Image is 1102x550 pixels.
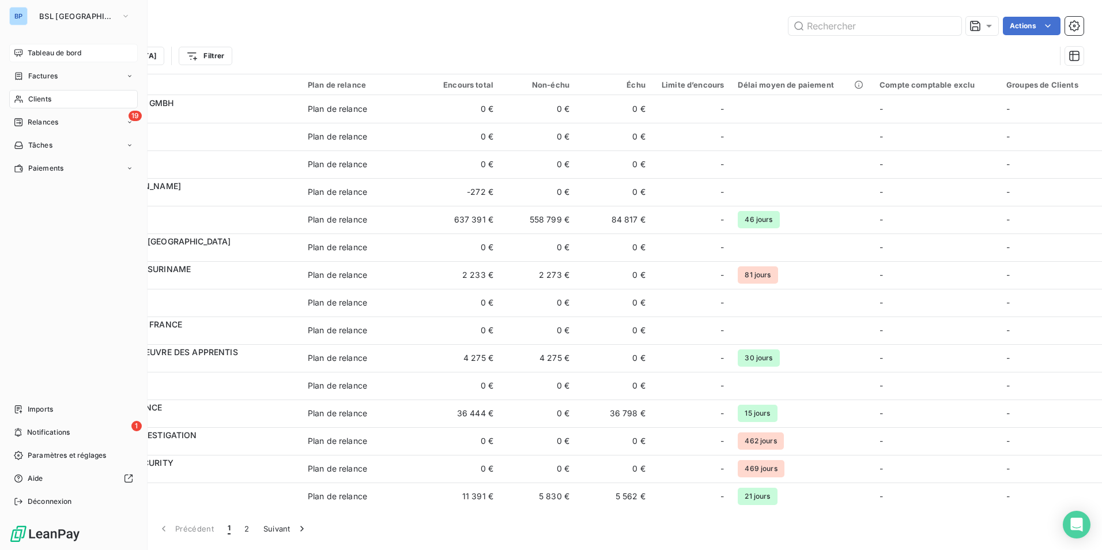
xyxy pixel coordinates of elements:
[1006,381,1010,390] span: -
[308,159,367,170] div: Plan de relance
[880,325,883,335] span: -
[9,446,138,465] a: Paramètres et réglages
[28,71,58,81] span: Factures
[720,380,724,391] span: -
[880,297,883,307] span: -
[500,455,576,483] td: 0 €
[500,178,576,206] td: 0 €
[1006,104,1010,114] span: -
[80,247,294,259] span: 411CAMBBAN
[576,317,652,344] td: 0 €
[720,131,724,142] span: -
[500,289,576,317] td: 0 €
[28,140,52,150] span: Tâches
[576,372,652,400] td: 0 €
[424,483,500,510] td: 11 391 €
[500,483,576,510] td: 5 830 €
[576,178,652,206] td: 0 €
[583,80,646,89] div: Échu
[880,436,883,446] span: -
[1006,159,1010,169] span: -
[576,455,652,483] td: 0 €
[308,297,367,308] div: Plan de relance
[308,242,367,253] div: Plan de relance
[1006,408,1010,418] span: -
[880,464,883,473] span: -
[424,150,500,178] td: 0 €
[131,421,142,431] span: 1
[1003,17,1061,35] button: Actions
[424,289,500,317] td: 0 €
[308,435,367,447] div: Plan de relance
[720,242,724,253] span: -
[151,517,221,541] button: Précédent
[39,12,116,21] span: BSL [GEOGRAPHIC_DATA]
[80,236,231,246] span: AMBASSADE DU [GEOGRAPHIC_DATA]
[880,353,883,363] span: -
[738,488,777,505] span: 21 jours
[720,269,724,281] span: -
[237,517,256,541] button: 2
[424,427,500,455] td: 0 €
[720,186,724,198] span: -
[720,408,724,419] span: -
[1063,511,1090,538] div: Open Intercom Messenger
[308,269,367,281] div: Plan de relance
[1006,436,1010,446] span: -
[576,150,652,178] td: 0 €
[80,109,294,120] span: 411CABGM
[576,123,652,150] td: 0 €
[80,164,294,176] span: 411CAJMA
[720,435,724,447] span: -
[424,206,500,233] td: 637 391 €
[880,408,883,418] span: -
[720,159,724,170] span: -
[1006,464,1010,473] span: -
[576,400,652,427] td: 36 798 €
[500,372,576,400] td: 0 €
[880,159,883,169] span: -
[308,214,367,225] div: Plan de relance
[424,95,500,123] td: 0 €
[576,344,652,372] td: 0 €
[308,80,417,89] div: Plan de relance
[9,7,28,25] div: BP
[424,400,500,427] td: 36 444 €
[308,103,367,115] div: Plan de relance
[500,317,576,344] td: 0 €
[308,463,367,474] div: Plan de relance
[308,186,367,198] div: Plan de relance
[1006,131,1010,141] span: -
[308,325,367,336] div: Plan de relance
[880,381,883,390] span: -
[28,117,58,127] span: Relances
[880,80,992,89] div: Compte comptable exclu
[424,372,500,400] td: 0 €
[576,289,652,317] td: 0 €
[28,94,51,104] span: Clients
[179,47,232,65] button: Filtrer
[129,111,142,121] span: 19
[738,80,866,89] div: Délai moyen de paiement
[9,44,138,62] a: Tableau de bord
[880,270,883,280] span: -
[738,211,779,228] span: 46 jours
[424,261,500,289] td: 2 233 €
[80,441,294,453] span: 411CBLI
[880,187,883,197] span: -
[9,159,138,178] a: Paiements
[28,48,81,58] span: Tableau de bord
[880,104,883,114] span: -
[720,325,724,336] span: -
[1006,325,1010,335] span: -
[500,233,576,261] td: 0 €
[80,386,294,397] span: 4112892
[80,413,294,425] span: 411CBAFR
[1006,270,1010,280] span: -
[576,95,652,123] td: 0 €
[424,344,500,372] td: 4 275 €
[1006,242,1010,252] span: -
[9,67,138,85] a: Factures
[1006,353,1010,363] span: -
[424,317,500,344] td: 0 €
